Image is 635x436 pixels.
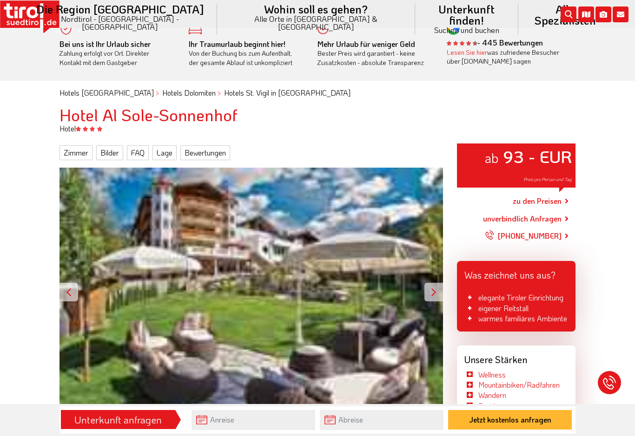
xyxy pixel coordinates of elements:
[127,145,149,160] a: FAQ
[478,390,506,400] a: Wandern
[464,303,568,313] li: eigener Reitstall
[152,145,177,160] a: Lage
[96,145,123,160] a: Bilder
[447,48,562,66] div: was zufriedene Besucher über [DOMAIN_NAME] sagen
[53,124,582,134] div: Hotel
[60,88,154,98] a: Hotels [GEOGRAPHIC_DATA]
[320,410,443,430] input: Abreise
[317,39,433,67] div: Bester Preis wird garantiert - keine Zusatzkosten - absolute Transparenz
[478,370,506,379] a: Wellness
[613,7,628,22] i: Kontakt
[224,88,351,98] a: Hotels St. Vigil in [GEOGRAPHIC_DATA]
[595,7,611,22] i: Fotogalerie
[464,293,568,303] li: elegante Tiroler Einrichtung
[513,189,562,213] a: zu den Preisen
[64,412,172,428] div: Unterkunft anfragen
[485,224,562,247] a: [PHONE_NUMBER]
[162,88,216,98] a: Hotels Dolomiten
[457,261,575,285] div: Was zeichnet uns aus?
[503,145,572,167] strong: 93 - EUR
[447,48,487,57] a: Lesen Sie hier
[448,410,572,429] button: Jetzt kostenlos anfragen
[34,15,206,31] small: Nordtirol - [GEOGRAPHIC_DATA] - [GEOGRAPHIC_DATA]
[60,145,93,160] a: Zimmer
[478,380,560,390] a: Mountainbiken/Radfahren
[578,7,594,22] i: Karte öffnen
[457,345,575,370] div: Unsere Stärken
[60,105,575,124] h1: Hotel Al Sole-Sonnenhof
[192,410,315,430] input: Anreise
[189,39,304,67] div: Von der Buchung bis zum Aufenthalt, der gesamte Ablauf ist unkompliziert
[484,149,499,166] small: ab
[483,213,562,224] a: unverbindlich Anfragen
[426,26,507,34] small: Suchen und buchen
[180,145,230,160] a: Bewertungen
[523,176,572,182] span: Preis pro Person und Tag
[478,401,496,410] a: Sport
[464,313,568,324] li: warmes familiäres Ambiente
[228,15,404,31] small: Alle Orte in [GEOGRAPHIC_DATA] & [GEOGRAPHIC_DATA]
[60,39,175,67] div: Zahlung erfolgt vor Ort. Direkter Kontakt mit dem Gastgeber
